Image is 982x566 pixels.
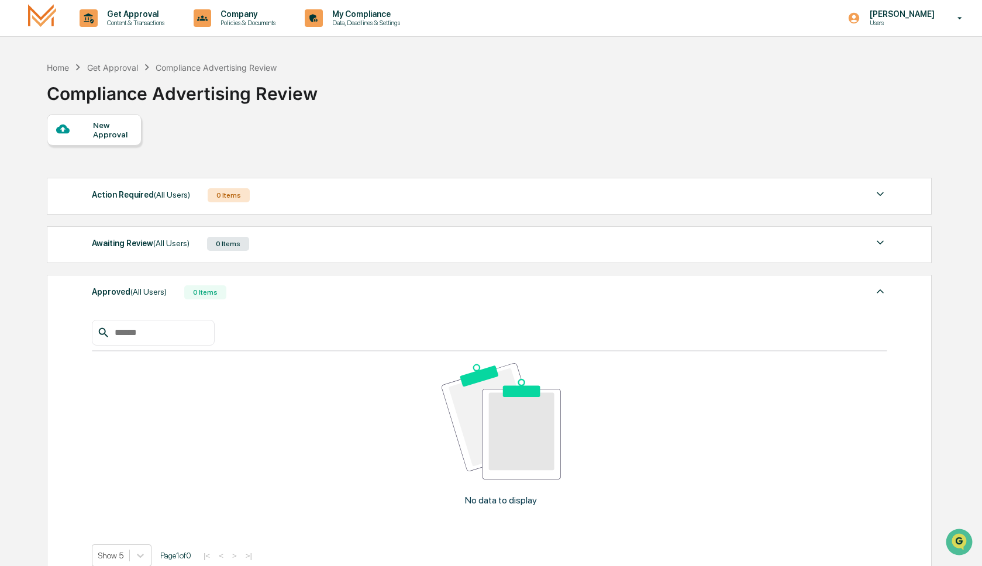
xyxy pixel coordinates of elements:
a: 🔎Data Lookup [7,165,78,186]
p: Content & Transactions [98,19,170,27]
p: How can we help? [12,25,213,43]
span: (All Users) [130,287,167,296]
p: Policies & Documents [211,19,281,27]
div: 0 Items [207,237,249,251]
div: New Approval [93,120,132,139]
p: Data, Deadlines & Settings [323,19,406,27]
p: Get Approval [98,9,170,19]
img: logo [28,4,56,32]
img: No data [442,363,561,479]
button: > [229,551,240,561]
div: Action Required [92,187,190,202]
span: (All Users) [153,239,189,248]
span: (All Users) [154,190,190,199]
img: 1746055101610-c473b297-6a78-478c-a979-82029cc54cd1 [12,89,33,111]
div: 0 Items [208,188,250,202]
span: Preclearance [23,147,75,159]
div: We're available if you need us! [40,101,148,111]
span: Data Lookup [23,170,74,181]
button: >| [242,551,256,561]
div: Start new chat [40,89,192,101]
button: Start new chat [199,93,213,107]
p: Company [211,9,281,19]
div: Home [47,63,69,73]
iframe: Open customer support [945,527,976,559]
div: 🔎 [12,171,21,180]
p: My Compliance [323,9,406,19]
a: 🖐️Preclearance [7,143,80,164]
div: 0 Items [184,285,226,299]
img: caret [873,187,887,201]
img: caret [873,236,887,250]
a: 🗄️Attestations [80,143,150,164]
button: < [215,551,227,561]
a: Powered byPylon [82,198,142,207]
span: Pylon [116,198,142,207]
span: Attestations [97,147,145,159]
button: |< [200,551,213,561]
div: Get Approval [87,63,138,73]
p: Users [860,19,940,27]
div: 🗄️ [85,149,94,158]
div: Approved [92,284,167,299]
div: Compliance Advertising Review [156,63,277,73]
p: No data to display [465,495,537,506]
p: [PERSON_NAME] [860,9,940,19]
div: Awaiting Review [92,236,189,251]
div: Compliance Advertising Review [47,74,318,104]
img: caret [873,284,887,298]
div: 🖐️ [12,149,21,158]
span: Page 1 of 0 [160,551,191,560]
